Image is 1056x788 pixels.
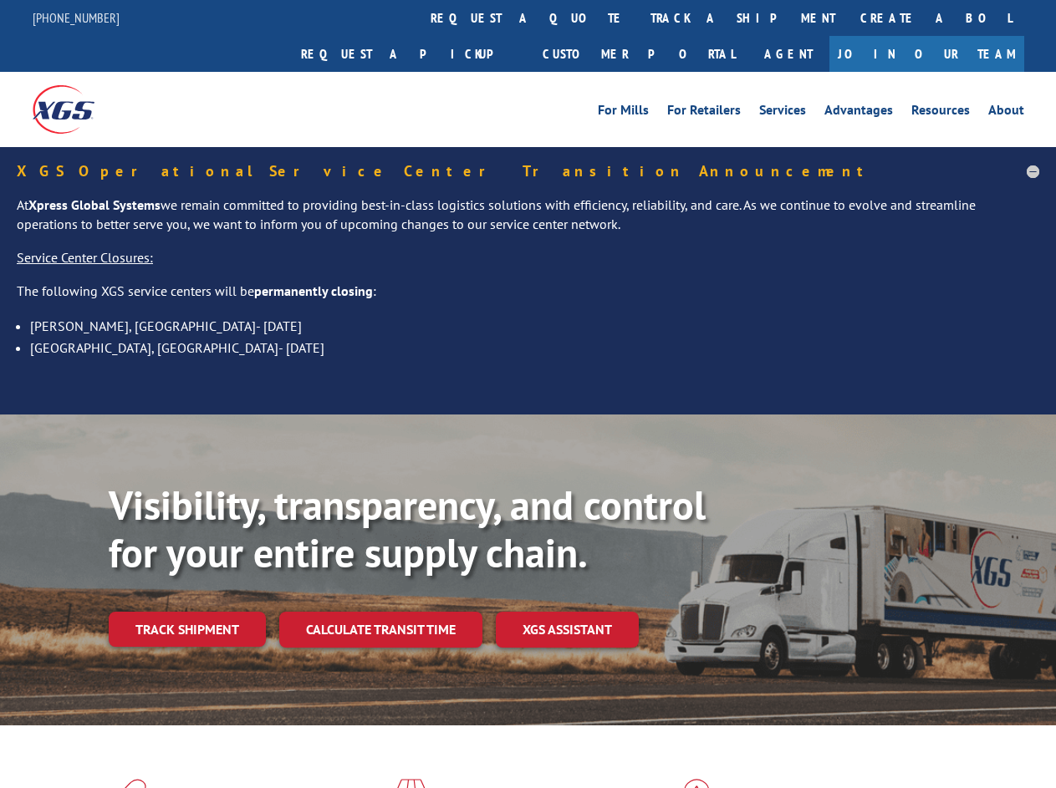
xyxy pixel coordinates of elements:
a: Request a pickup [288,36,530,72]
a: XGS ASSISTANT [496,612,639,648]
p: The following XGS service centers will be : [17,282,1039,315]
a: Resources [911,104,970,122]
a: Services [759,104,806,122]
a: Calculate transit time [279,612,482,648]
strong: Xpress Global Systems [28,196,161,213]
li: [GEOGRAPHIC_DATA], [GEOGRAPHIC_DATA]- [DATE] [30,337,1039,358]
a: Advantages [824,104,893,122]
h5: XGS Operational Service Center Transition Announcement [17,164,1039,179]
a: [PHONE_NUMBER] [33,9,120,26]
a: Join Our Team [829,36,1024,72]
a: For Mills [598,104,649,122]
u: Service Center Closures: [17,249,153,266]
a: About [988,104,1024,122]
a: Agent [747,36,829,72]
a: For Retailers [667,104,741,122]
strong: permanently closing [254,282,373,299]
b: Visibility, transparency, and control for your entire supply chain. [109,479,706,579]
a: Customer Portal [530,36,747,72]
a: Track shipment [109,612,266,647]
p: At we remain committed to providing best-in-class logistics solutions with efficiency, reliabilit... [17,196,1039,249]
li: [PERSON_NAME], [GEOGRAPHIC_DATA]- [DATE] [30,315,1039,337]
